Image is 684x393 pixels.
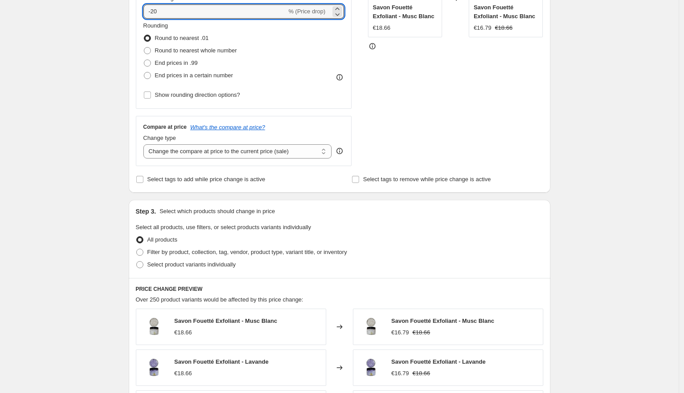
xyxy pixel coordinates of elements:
span: Round to nearest .01 [155,35,209,41]
span: Savon Fouetté Exfoliant - Musc Blanc [174,318,277,324]
span: Select product variants individually [147,261,236,268]
span: End prices in .99 [155,60,198,66]
span: Over 250 product variants would be affected by this price change: [136,296,304,303]
div: €18.66 [373,24,391,32]
div: €16.79 [474,24,491,32]
img: 16.Savon_Fouette_Exfoliant_Musc_Blanc_Bao_Original_80x.png [141,314,167,340]
span: End prices in a certain number [155,72,233,79]
span: % (Price drop) [289,8,325,15]
img: 6.Savon_Fouette_Exfoliant_Lavande_Bao_Original_80x.png [141,354,167,381]
img: 6.Savon_Fouette_Exfoliant_Lavande_Bao_Original_80x.png [358,354,384,381]
p: Select which products should change in price [159,207,275,216]
h2: Step 3. [136,207,156,216]
span: Select tags to remove while price change is active [363,176,491,183]
strike: €18.66 [412,369,430,378]
strike: €18.66 [495,24,513,32]
span: All products [147,236,178,243]
strike: €18.66 [412,328,430,337]
div: help [335,147,344,155]
span: Select tags to add while price change is active [147,176,265,183]
input: -15 [143,4,287,19]
div: €16.79 [391,369,409,378]
span: Show rounding direction options? [155,91,240,98]
img: 16.Savon_Fouette_Exfoliant_Musc_Blanc_Bao_Original_80x.png [358,314,384,340]
div: €16.79 [391,328,409,337]
h3: Compare at price [143,123,187,131]
span: Savon Fouetté Exfoliant - Musc Blanc [474,4,535,20]
span: Change type [143,135,176,141]
span: Select all products, use filters, or select products variants individually [136,224,311,230]
span: Rounding [143,22,168,29]
span: Savon Fouetté Exfoliant - Lavande [174,358,269,365]
span: Savon Fouetté Exfoliant - Musc Blanc [391,318,494,324]
h6: PRICE CHANGE PREVIEW [136,286,543,293]
span: Savon Fouetté Exfoliant - Musc Blanc [373,4,435,20]
span: Round to nearest whole number [155,47,237,54]
span: Savon Fouetté Exfoliant - Lavande [391,358,486,365]
div: €18.66 [174,369,192,378]
span: Filter by product, collection, tag, vendor, product type, variant title, or inventory [147,249,347,255]
button: What's the compare at price? [190,124,265,131]
div: €18.66 [174,328,192,337]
